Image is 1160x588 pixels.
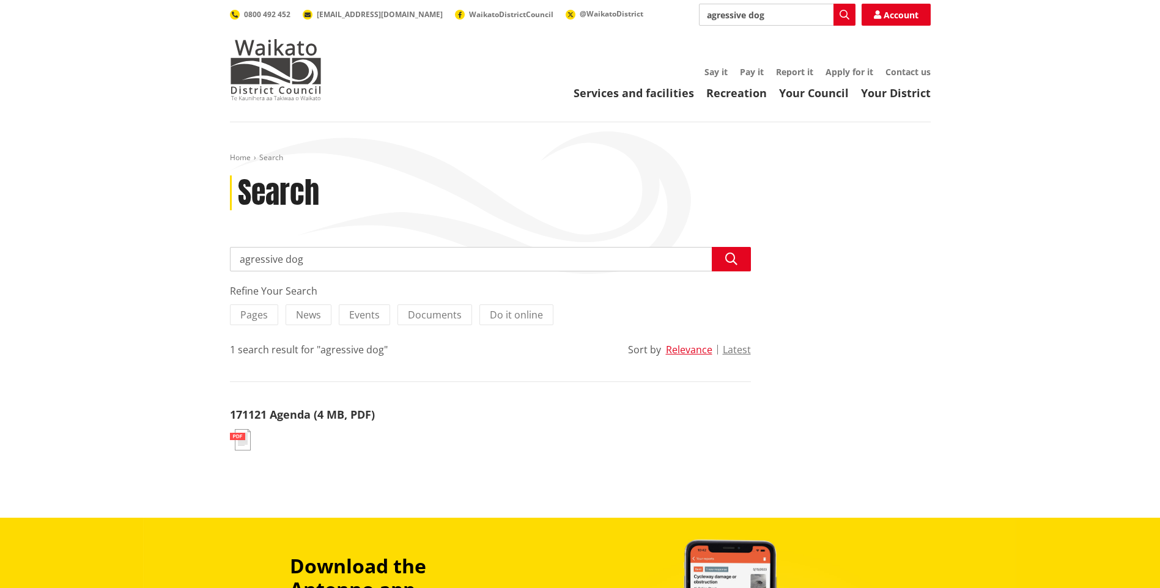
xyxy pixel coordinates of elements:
[303,9,443,20] a: [EMAIL_ADDRESS][DOMAIN_NAME]
[574,86,694,100] a: Services and facilities
[861,86,931,100] a: Your District
[240,308,268,322] span: Pages
[779,86,849,100] a: Your Council
[826,66,873,78] a: Apply for it
[230,407,375,422] a: 171121 Agenda (4 MB, PDF)
[776,66,813,78] a: Report it
[230,152,251,163] a: Home
[469,9,553,20] span: WaikatoDistrictCouncil
[408,308,462,322] span: Documents
[317,9,443,20] span: [EMAIL_ADDRESS][DOMAIN_NAME]
[259,152,283,163] span: Search
[885,66,931,78] a: Contact us
[230,284,751,298] div: Refine Your Search
[723,344,751,355] button: Latest
[580,9,643,19] span: @WaikatoDistrict
[244,9,290,20] span: 0800 492 452
[230,9,290,20] a: 0800 492 452
[230,153,931,163] nav: breadcrumb
[704,66,728,78] a: Say it
[230,429,251,450] img: document-pdf.svg
[230,247,751,271] input: Search input
[628,342,661,357] div: Sort by
[238,175,319,211] h1: Search
[490,308,543,322] span: Do it online
[230,342,388,357] div: 1 search result for "agressive dog"
[455,9,553,20] a: WaikatoDistrictCouncil
[740,66,764,78] a: Pay it
[666,344,712,355] button: Relevance
[566,9,643,19] a: @WaikatoDistrict
[706,86,767,100] a: Recreation
[230,39,322,100] img: Waikato District Council - Te Kaunihera aa Takiwaa o Waikato
[862,4,931,26] a: Account
[349,308,380,322] span: Events
[296,308,321,322] span: News
[699,4,855,26] input: Search input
